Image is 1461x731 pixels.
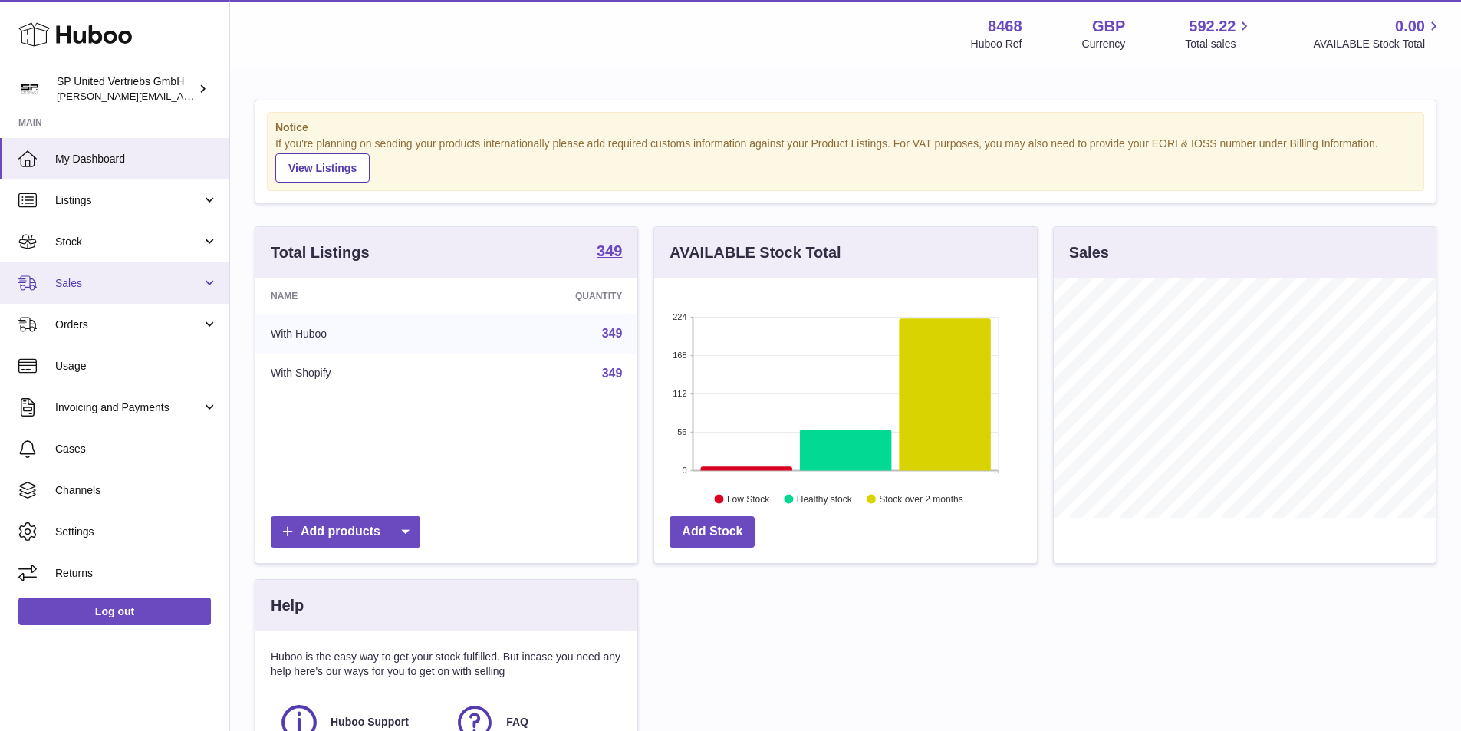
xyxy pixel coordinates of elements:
[597,243,622,262] a: 349
[18,77,41,100] img: tim@sp-united.com
[678,427,687,436] text: 56
[55,318,202,332] span: Orders
[1069,242,1109,263] h3: Sales
[55,235,202,249] span: Stock
[673,351,686,360] text: 168
[271,595,304,616] h3: Help
[602,327,623,340] a: 349
[255,278,462,314] th: Name
[797,493,853,504] text: Healthy stock
[55,442,218,456] span: Cases
[673,389,686,398] text: 112
[275,137,1416,183] div: If you're planning on sending your products internationally please add required customs informati...
[271,650,622,679] p: Huboo is the easy way to get your stock fulfilled. But incase you need any help here's our ways f...
[1082,37,1126,51] div: Currency
[55,276,202,291] span: Sales
[971,37,1022,51] div: Huboo Ref
[1185,37,1253,51] span: Total sales
[275,153,370,183] a: View Listings
[1189,16,1236,37] span: 592.22
[271,516,420,548] a: Add products
[506,715,528,729] span: FAQ
[988,16,1022,37] strong: 8468
[670,516,755,548] a: Add Stock
[673,312,686,321] text: 224
[1185,16,1253,51] a: 592.22 Total sales
[683,466,687,475] text: 0
[55,483,218,498] span: Channels
[55,525,218,539] span: Settings
[55,400,202,415] span: Invoicing and Payments
[331,715,409,729] span: Huboo Support
[255,314,462,354] td: With Huboo
[670,242,841,263] h3: AVAILABLE Stock Total
[880,493,963,504] text: Stock over 2 months
[55,359,218,374] span: Usage
[462,278,638,314] th: Quantity
[597,243,622,258] strong: 349
[55,566,218,581] span: Returns
[602,367,623,380] a: 349
[55,193,202,208] span: Listings
[1092,16,1125,37] strong: GBP
[55,152,218,166] span: My Dashboard
[255,354,462,393] td: With Shopify
[1395,16,1425,37] span: 0.00
[18,598,211,625] a: Log out
[57,74,195,104] div: SP United Vertriebs GmbH
[1313,16,1443,51] a: 0.00 AVAILABLE Stock Total
[271,242,370,263] h3: Total Listings
[57,90,308,102] span: [PERSON_NAME][EMAIL_ADDRESS][DOMAIN_NAME]
[1313,37,1443,51] span: AVAILABLE Stock Total
[727,493,770,504] text: Low Stock
[275,120,1416,135] strong: Notice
